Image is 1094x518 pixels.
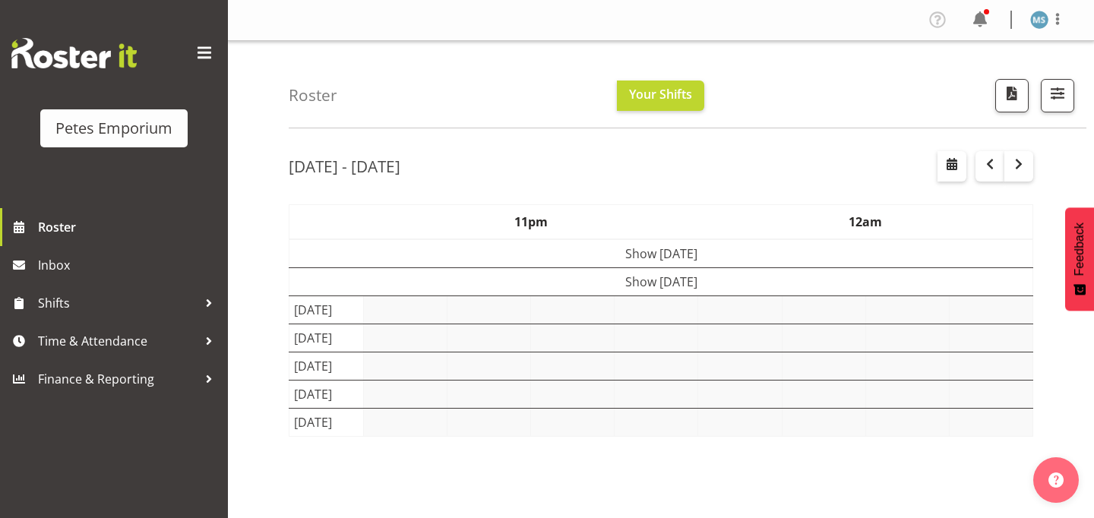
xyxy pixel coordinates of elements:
h2: [DATE] - [DATE] [289,156,400,176]
td: [DATE] [289,380,364,408]
img: help-xxl-2.png [1048,472,1064,488]
td: [DATE] [289,295,364,324]
span: Shifts [38,292,198,314]
td: Show [DATE] [289,267,1033,295]
div: Petes Emporium [55,117,172,140]
button: Download a PDF of the roster according to the set date range. [995,79,1029,112]
img: Rosterit website logo [11,38,137,68]
td: [DATE] [289,408,364,436]
th: 12am [698,204,1033,239]
span: Time & Attendance [38,330,198,352]
td: [DATE] [289,324,364,352]
span: Your Shifts [629,86,692,103]
button: Select a specific date within the roster. [937,151,966,182]
td: [DATE] [289,352,364,380]
span: Inbox [38,254,220,276]
button: Filter Shifts [1041,79,1074,112]
td: Show [DATE] [289,239,1033,268]
h4: Roster [289,87,337,104]
th: 11pm [363,204,698,239]
button: Your Shifts [617,81,704,111]
button: Feedback - Show survey [1065,207,1094,311]
img: maureen-sellwood712.jpg [1030,11,1048,29]
span: Feedback [1073,223,1086,276]
span: Roster [38,216,220,238]
span: Finance & Reporting [38,368,198,390]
